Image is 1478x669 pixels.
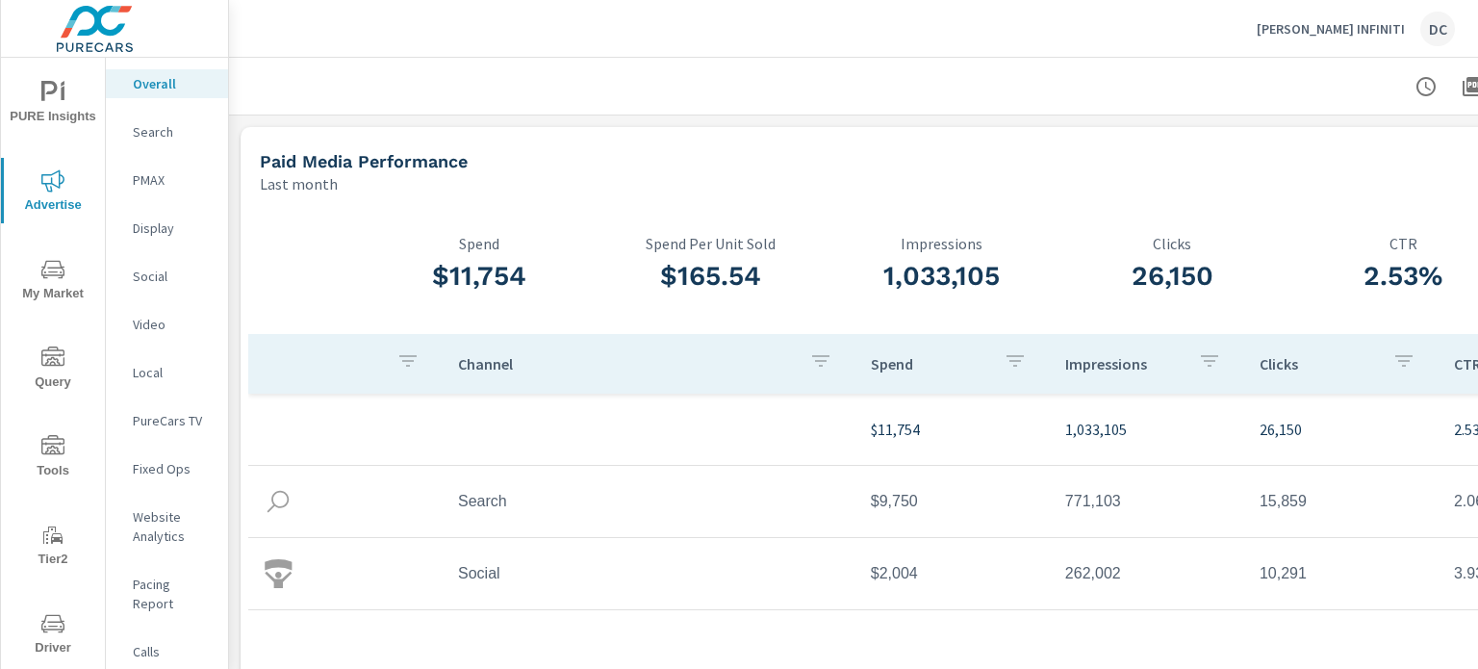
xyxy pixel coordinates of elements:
[1244,550,1439,598] td: 10,291
[133,315,213,334] p: Video
[1260,354,1377,373] p: Clicks
[260,151,468,171] h5: Paid Media Performance
[855,477,1050,526] td: $9,750
[871,418,1034,441] p: $11,754
[106,214,228,243] div: Display
[133,411,213,430] p: PureCars TV
[1260,418,1423,441] p: 26,150
[106,166,228,194] div: PMAX
[364,235,595,252] p: Spend
[7,612,99,659] span: Driver
[1420,12,1455,46] div: DC
[106,117,228,146] div: Search
[595,260,826,293] h3: $165.54
[7,258,99,305] span: My Market
[1065,354,1183,373] p: Impressions
[260,172,338,195] p: Last month
[871,354,988,373] p: Spend
[106,69,228,98] div: Overall
[1244,477,1439,526] td: 15,859
[364,260,595,293] h3: $11,754
[106,262,228,291] div: Social
[7,81,99,128] span: PURE Insights
[133,122,213,142] p: Search
[7,435,99,482] span: Tools
[133,459,213,478] p: Fixed Ops
[1057,235,1287,252] p: Clicks
[826,235,1057,252] p: Impressions
[855,550,1050,598] td: $2,004
[106,310,228,339] div: Video
[7,347,99,394] span: Query
[133,74,213,93] p: Overall
[595,235,826,252] p: Spend Per Unit Sold
[1050,550,1244,598] td: 262,002
[826,260,1057,293] h3: 1,033,105
[443,477,855,526] td: Search
[264,559,293,588] img: icon-social.svg
[106,570,228,618] div: Pacing Report
[133,507,213,546] p: Website Analytics
[458,354,794,373] p: Channel
[443,550,855,598] td: Social
[106,358,228,387] div: Local
[133,170,213,190] p: PMAX
[106,637,228,666] div: Calls
[1057,260,1287,293] h3: 26,150
[1065,418,1229,441] p: 1,033,105
[106,406,228,435] div: PureCars TV
[7,169,99,217] span: Advertise
[106,454,228,483] div: Fixed Ops
[133,575,213,613] p: Pacing Report
[133,267,213,286] p: Social
[106,502,228,551] div: Website Analytics
[133,219,213,238] p: Display
[1257,20,1405,38] p: [PERSON_NAME] INFINITI
[264,487,293,516] img: icon-search.svg
[7,524,99,571] span: Tier2
[133,363,213,382] p: Local
[133,642,213,661] p: Calls
[1050,477,1244,526] td: 771,103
